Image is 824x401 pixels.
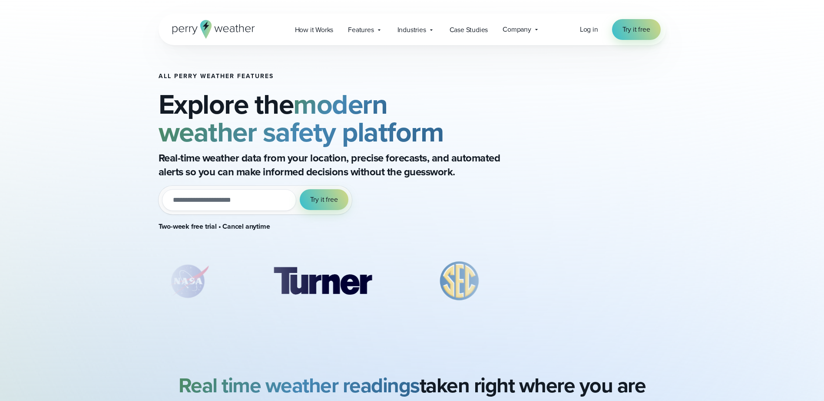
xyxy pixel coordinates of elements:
[426,260,493,303] img: %E2%9C%85-SEC.svg
[622,24,650,35] span: Try it free
[310,194,338,205] span: Try it free
[612,19,661,40] a: Try it free
[159,84,444,152] strong: modern weather safety platform
[158,260,219,303] img: NASA.svg
[159,221,270,231] strong: Two-week free trial • Cancel anytime
[300,189,348,210] button: Try it free
[261,260,384,303] img: Turner-Construction_1.svg
[159,151,506,179] p: Real-time weather data from your location, precise forecasts, and automated alerts so you can mak...
[159,90,536,146] h2: Explore the
[450,25,488,35] span: Case Studies
[580,24,598,34] span: Log in
[158,260,219,303] div: 1 of 8
[535,260,658,303] div: 4 of 8
[159,260,536,307] div: slideshow
[426,260,493,303] div: 3 of 8
[261,260,384,303] div: 2 of 8
[535,260,658,303] img: Amazon-Air.svg
[295,25,334,35] span: How it Works
[179,373,646,398] h2: taken right where you are
[179,370,420,401] strong: Real time weather readings
[503,24,531,35] span: Company
[442,21,496,39] a: Case Studies
[288,21,341,39] a: How it Works
[159,73,536,80] h1: All Perry Weather Features
[397,25,426,35] span: Industries
[580,24,598,35] a: Log in
[348,25,374,35] span: Features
